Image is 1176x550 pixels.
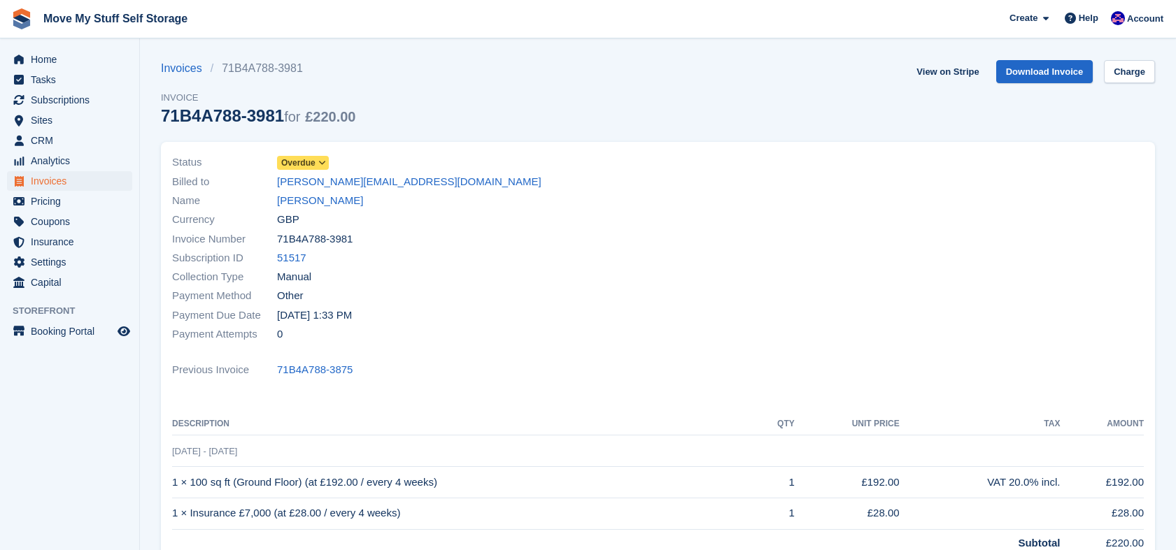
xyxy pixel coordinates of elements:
a: 71B4A788-3875 [277,362,353,378]
a: menu [7,273,132,292]
a: Overdue [277,154,329,171]
strong: Subtotal [1018,537,1060,549]
td: 1 × Insurance £7,000 (at £28.00 / every 4 weeks) [172,498,756,529]
a: [PERSON_NAME][EMAIL_ADDRESS][DOMAIN_NAME] [277,174,541,190]
span: Settings [31,252,115,272]
a: View on Stripe [911,60,984,83]
span: Other [277,288,304,304]
td: £28.00 [1060,498,1144,529]
span: Collection Type [172,269,277,285]
a: menu [7,131,132,150]
span: Home [31,50,115,69]
span: Analytics [31,151,115,171]
time: 2025-09-26 12:33:33 UTC [277,307,352,324]
span: Overdue [281,157,316,169]
span: 71B4A788-3981 [277,231,353,247]
span: [DATE] - [DATE] [172,446,237,456]
a: [PERSON_NAME] [277,193,363,209]
span: Storefront [13,304,139,318]
span: Status [172,154,277,171]
td: 1 × 100 sq ft (Ground Floor) (at £192.00 / every 4 weeks) [172,467,756,498]
span: Sites [31,110,115,130]
a: menu [7,70,132,89]
span: Payment Attempts [172,326,277,342]
img: Jade Whetnall [1111,11,1125,25]
span: Currency [172,212,277,228]
a: menu [7,110,132,130]
td: 1 [756,498,794,529]
a: 51517 [277,250,306,266]
div: VAT 20.0% incl. [900,475,1061,491]
span: Tasks [31,70,115,89]
a: menu [7,212,132,231]
span: Payment Due Date [172,307,277,324]
th: Unit Price [795,413,900,435]
a: Preview store [115,323,132,340]
nav: breadcrumbs [161,60,355,77]
th: Amount [1060,413,1144,435]
span: Booking Portal [31,321,115,341]
span: Create [1009,11,1037,25]
span: £220.00 [305,109,355,124]
span: Insurance [31,232,115,252]
a: menu [7,252,132,272]
a: Charge [1104,60,1155,83]
a: menu [7,171,132,191]
img: stora-icon-8386f47178a22dfd0bd8f6a31ec36ba5ce8667c1dd55bd0f319d3a0aa187defe.svg [11,8,32,29]
a: Move My Stuff Self Storage [38,7,193,30]
a: menu [7,90,132,110]
th: Description [172,413,756,435]
span: Name [172,193,277,209]
span: for [284,109,300,124]
a: Download Invoice [996,60,1093,83]
span: Account [1127,12,1163,26]
span: Manual [277,269,311,285]
th: Tax [900,413,1061,435]
th: QTY [756,413,794,435]
span: Pricing [31,191,115,211]
span: Coupons [31,212,115,231]
a: menu [7,191,132,211]
span: Previous Invoice [172,362,277,378]
span: Invoice [161,91,355,105]
span: Invoices [31,171,115,191]
span: CRM [31,131,115,150]
a: menu [7,321,132,341]
td: 1 [756,467,794,498]
span: Capital [31,273,115,292]
div: 71B4A788-3981 [161,106,355,125]
a: Invoices [161,60,211,77]
span: Billed to [172,174,277,190]
span: Invoice Number [172,231,277,247]
span: Subscription ID [172,250,277,266]
td: £192.00 [1060,467,1144,498]
span: GBP [277,212,299,228]
a: menu [7,151,132,171]
span: Help [1079,11,1098,25]
td: £28.00 [795,498,900,529]
a: menu [7,232,132,252]
span: Payment Method [172,288,277,304]
a: menu [7,50,132,69]
span: 0 [277,326,283,342]
span: Subscriptions [31,90,115,110]
td: £192.00 [795,467,900,498]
